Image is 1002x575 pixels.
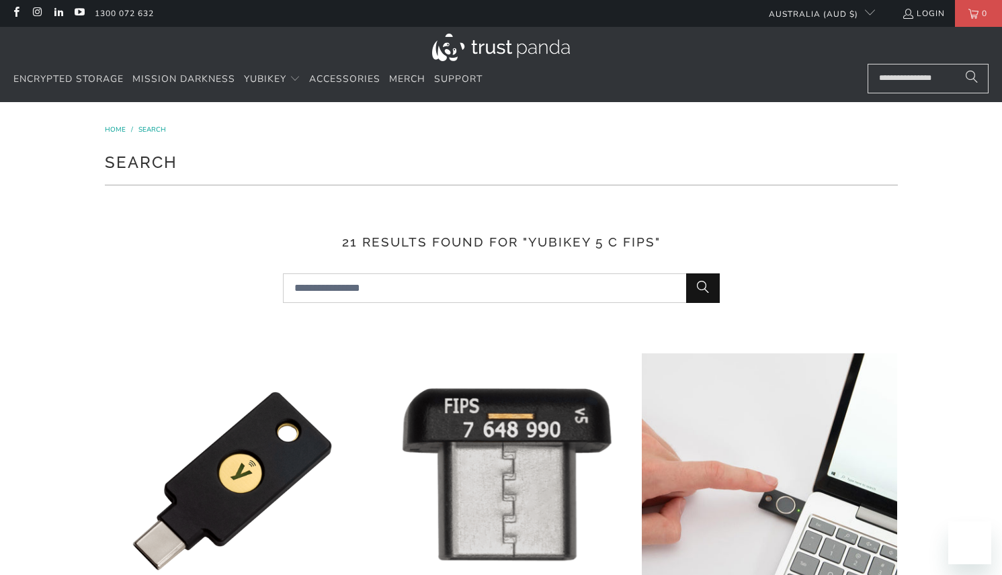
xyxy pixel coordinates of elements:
span: Merch [389,73,425,85]
input: Search... [868,64,989,93]
a: Merch [389,64,425,95]
span: Support [434,73,483,85]
button: Search [955,64,989,93]
span: Home [105,125,126,134]
summary: YubiKey [244,64,300,95]
a: Mission Darkness [132,64,235,95]
input: Search... [283,273,720,303]
a: Trust Panda Australia on LinkedIn [52,8,64,19]
a: Home [105,125,128,134]
a: Trust Panda Australia on Instagram [31,8,42,19]
a: Support [434,64,483,95]
a: 1300 072 632 [95,6,154,21]
a: Accessories [309,64,380,95]
button: Search [686,273,720,303]
span: Encrypted Storage [13,73,124,85]
span: YubiKey [244,73,286,85]
nav: Translation missing: en.navigation.header.main_nav [13,64,483,95]
span: Accessories [309,73,380,85]
h1: Search [105,148,898,175]
iframe: Button to launch messaging window [948,521,991,564]
a: Search [138,125,166,134]
h3: 21 results found for "yubikey 5 c fips" [105,232,898,252]
img: Trust Panda Australia [432,34,570,61]
a: Trust Panda Australia on YouTube [73,8,85,19]
a: Trust Panda Australia on Facebook [10,8,22,19]
span: Mission Darkness [132,73,235,85]
span: / [131,125,133,134]
a: Login [902,6,945,21]
a: Encrypted Storage [13,64,124,95]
